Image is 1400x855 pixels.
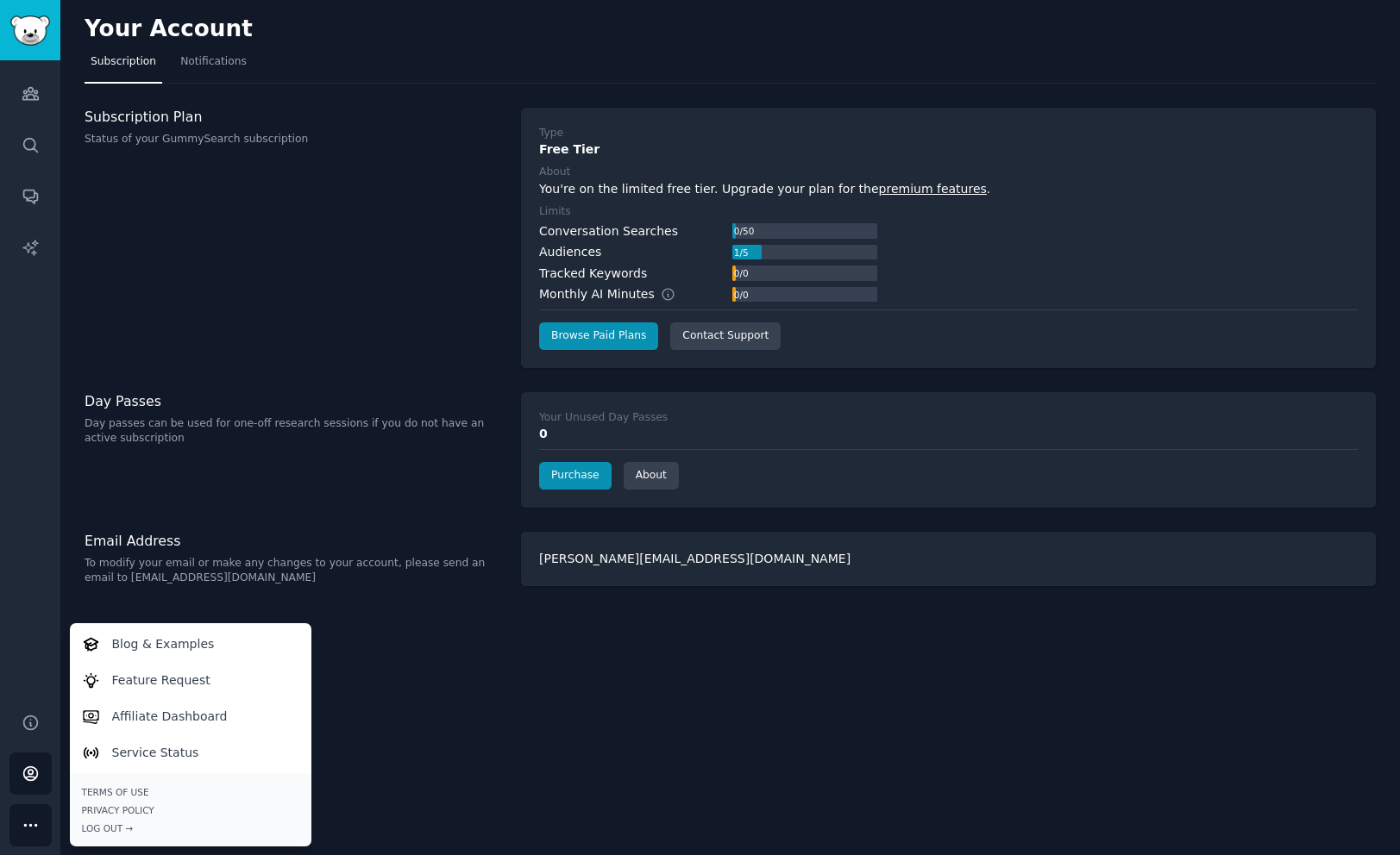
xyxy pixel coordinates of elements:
h2: Your Account [85,16,253,43]
img: GummySearch logo [10,16,50,46]
p: Service Status [112,744,199,762]
a: Browse Paid Plans [539,322,658,350]
div: Free Tier [539,140,1358,159]
a: premium features [879,182,987,196]
p: Affiliate Dashboard [112,708,228,726]
h3: Subscription Plan [85,108,503,126]
div: Limits [539,204,571,220]
a: Feature Request [72,662,308,698]
div: 1 / 5 [732,245,750,260]
a: Privacy Policy [82,804,299,816]
div: Conversation Searches [539,222,678,240]
div: Monthly AI Minutes [539,285,694,303]
div: 0 / 0 [732,265,750,281]
p: To modify your email or make any changes to your account, please send an email to [EMAIL_ADDRESS]... [85,556,503,586]
h3: Day Passes [85,392,503,410]
div: 0 / 0 [732,287,750,303]
div: Tracked Keywords [539,265,647,283]
a: Purchase [539,462,612,490]
div: You're on the limited free tier. Upgrade your plan for the . [539,180,1358,198]
h3: Email Address [85,532,503,550]
a: Affiliate Dashboard [72,698,308,734]
div: Type [539,126,563,141]
div: 0 / 50 [732,223,756,239]
p: Blog & Examples [112,635,215,653]
p: Feature Request [112,671,210,690]
div: Your Unused Day Passes [539,410,668,426]
div: Audiences [539,243,601,261]
a: Subscription [85,48,162,84]
a: Terms of Use [82,786,299,798]
a: Notifications [174,48,253,84]
div: About [539,165,570,180]
span: Subscription [91,54,156,70]
a: Blog & Examples [72,626,308,662]
a: Contact Support [670,322,781,350]
div: Log Out → [82,822,299,834]
a: Service Status [72,734,308,771]
p: Status of your GummySearch subscription [85,132,503,147]
p: Day passes can be used for one-off research sessions if you do not have an active subscription [85,416,503,446]
a: About [624,462,679,490]
div: [PERSON_NAME][EMAIL_ADDRESS][DOMAIN_NAME] [521,532,1376,586]
div: 0 [539,425,1358,443]
span: Notifications [180,54,247,70]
